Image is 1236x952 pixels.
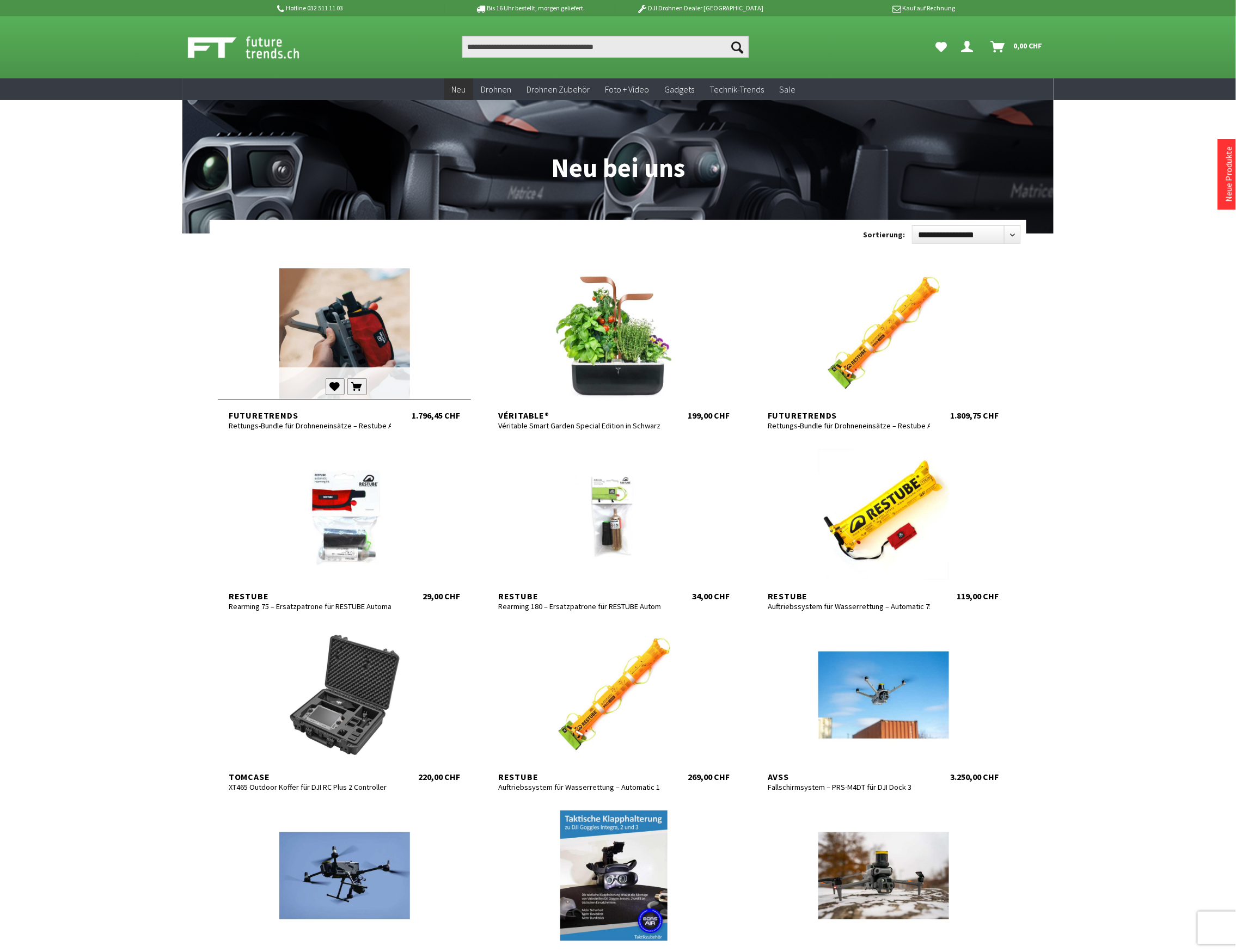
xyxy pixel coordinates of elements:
[229,601,391,611] div: Rearming 75 – Ersatzpatrone für RESTUBE Automatic 75
[957,591,999,601] div: 119,00 CHF
[1014,37,1043,54] span: 0,00 CHF
[757,630,1010,782] a: AVSS Fallschirmsystem – PRS-M4DT für DJI Dock 3 3.250,00 CHF
[768,771,930,782] div: AVSS
[498,591,660,601] div: Restube
[418,771,460,782] div: 220,00 CHF
[451,84,466,95] span: Neu
[1223,146,1234,202] a: Neue Produkte
[779,84,796,95] span: Sale
[188,34,323,61] img: Shop Futuretrends - zur Startseite wechseln
[498,421,660,431] div: Véritable Smart Garden Special Edition in Schwarz/Kupfer
[210,90,1026,182] h1: Neu bei uns
[462,36,749,58] input: Produkt, Marke, Kategorie, EAN, Artikelnummer…
[615,2,785,15] p: DJI Drohnen Dealer [GEOGRAPHIC_DATA]
[473,78,519,101] a: Drohnen
[218,449,471,601] a: Restube Rearming 75 – Ersatzpatrone für RESTUBE Automatic 75 29,00 CHF
[229,591,391,601] div: Restube
[692,591,730,601] div: 34,00 CHF
[218,268,471,421] a: Futuretrends Rettungs-Bundle für Drohneneinsätze – Restube Automatic 75 + AD4 Abwurfsystem 1.796,...
[688,410,730,421] div: 199,00 CHF
[498,782,660,792] div: Auftriebssystem für Wasserrettung – Automatic 180
[688,771,730,782] div: 269,00 CHF
[657,78,702,101] a: Gadgets
[605,84,649,95] span: Foto + Video
[444,78,473,101] a: Neu
[768,782,930,792] div: Fallschirmsystem – PRS-M4DT für DJI Dock 3
[951,410,999,421] div: 1.809,75 CHF
[275,2,445,15] p: Hotline 032 511 11 03
[664,84,694,95] span: Gadgets
[527,84,590,95] span: Drohnen Zubehör
[702,78,772,101] a: Technik-Trends
[768,410,930,421] div: Futuretrends
[757,449,1010,601] a: Restube Auftriebssystem für Wasserrettung – Automatic 75 119,00 CHF
[229,771,391,782] div: TomCase
[519,78,597,101] a: Drohnen Zubehör
[498,771,660,782] div: Restube
[412,410,460,421] div: 1.796,45 CHF
[957,36,982,58] a: Hi, Serdar - Dein Konto
[726,36,749,58] button: Suchen
[768,601,930,611] div: Auftriebssystem für Wasserrettung – Automatic 75
[772,78,803,101] a: Sale
[785,2,955,15] p: Kauf auf Rechnung
[597,78,657,101] a: Foto + Video
[498,410,660,421] div: Véritable®
[423,591,460,601] div: 29,00 CHF
[445,2,615,15] p: Bis 16 Uhr bestellt, morgen geliefert.
[487,630,741,782] a: Restube Auftriebssystem für Wasserrettung – Automatic 180 269,00 CHF
[481,84,511,95] span: Drohnen
[931,36,953,58] a: Meine Favoriten
[498,601,660,611] div: Rearming 180 – Ersatzpatrone für RESTUBE Automatic PRO
[229,782,391,792] div: XT465 Outdoor Koffer für DJI RC Plus 2 Controller
[487,449,741,601] a: Restube Rearming 180 – Ersatzpatrone für RESTUBE Automatic PRO 34,00 CHF
[229,421,391,431] div: Rettungs-Bundle für Drohneneinsätze – Restube Automatic 75 + AD4 Abwurfsystem
[768,421,930,431] div: Rettungs-Bundle für Drohneneinsätze – Restube Automatic 180 + AD4 Abwurfsystem
[757,268,1010,421] a: Futuretrends Rettungs-Bundle für Drohneneinsätze – Restube Automatic 180 + AD4 Abwurfsystem 1.809...
[951,771,999,782] div: 3.250,00 CHF
[709,84,764,95] span: Technik-Trends
[229,410,391,421] div: Futuretrends
[987,36,1048,58] a: Warenkorb
[863,226,905,243] label: Sortierung:
[218,630,471,782] a: TomCase XT465 Outdoor Koffer für DJI RC Plus 2 Controller 220,00 CHF
[487,268,741,421] a: Véritable® Véritable Smart Garden Special Edition in Schwarz/Kupfer 199,00 CHF
[768,591,930,601] div: Restube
